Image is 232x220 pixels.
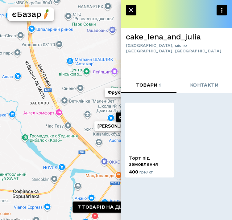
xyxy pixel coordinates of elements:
[125,103,174,178] a: Торт під замовлення400 грн/кг
[129,155,170,167] p: Торт під замовлення
[105,88,170,97] button: Фруктова пастила без...
[126,43,227,54] span: [GEOGRAPHIC_DATA], місто [GEOGRAPHIC_DATA], [GEOGRAPHIC_DATA]
[73,202,159,213] a: 7 товарів на ділянці мапи
[41,9,52,19] img: logo
[129,169,153,175] p: 400
[7,7,54,21] button: єБазарlogo
[159,82,161,88] span: 1
[116,112,170,122] button: cake_lena_and_julia
[12,9,41,19] h5: єБазар
[126,33,227,41] h6: cake_lena_and_julia
[139,170,153,174] span: грн/кг
[94,121,139,131] button: [PERSON_NAME]
[136,81,161,89] span: товари
[190,81,218,89] span: контакти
